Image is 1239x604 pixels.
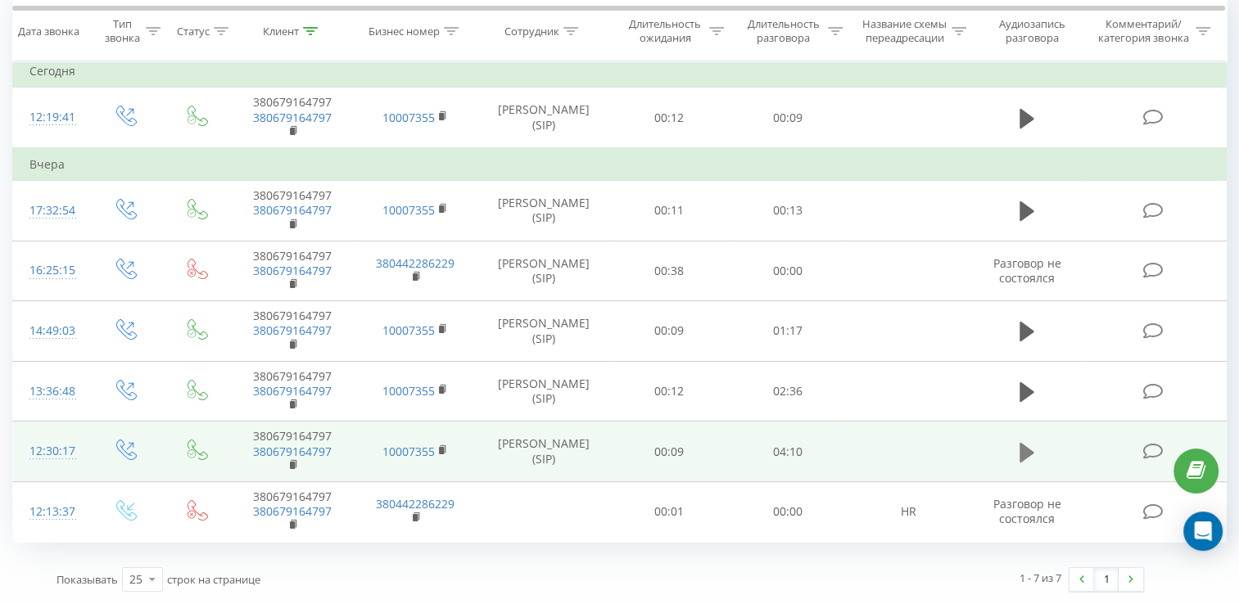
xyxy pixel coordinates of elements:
td: 380679164797 [231,301,354,362]
a: 380442286229 [376,255,454,271]
div: 12:19:41 [29,101,72,133]
div: 25 [129,571,142,588]
div: Тип звонка [103,17,142,45]
td: 00:12 [610,88,729,148]
a: 380442286229 [376,496,454,512]
td: [PERSON_NAME] (SIP) [477,88,610,148]
td: 00:13 [728,181,847,241]
td: 00:00 [728,241,847,301]
span: строк на странице [167,572,260,587]
a: 1 [1094,568,1119,591]
div: 17:32:54 [29,195,72,227]
div: Статус [177,24,210,38]
td: [PERSON_NAME] (SIP) [477,241,610,301]
div: Комментарий/категория звонка [1096,17,1192,45]
td: 380679164797 [231,88,354,148]
div: Название схемы переадресации [861,17,947,45]
td: 00:09 [610,301,729,362]
td: 380679164797 [231,241,354,301]
td: 380679164797 [231,181,354,241]
span: Разговор не состоялся [993,496,1060,526]
td: 00:38 [610,241,729,301]
td: 00:09 [610,421,729,482]
a: 10007355 [382,202,435,218]
td: 02:36 [728,361,847,421]
a: 380679164797 [253,444,332,459]
div: 12:13:37 [29,496,72,528]
div: 16:25:15 [29,255,72,286]
div: Длительность ожидания [625,17,706,45]
div: Сотрудник [504,24,559,38]
td: 380679164797 [231,481,354,542]
div: 13:36:48 [29,376,72,408]
div: Длительность разговора [743,17,824,45]
div: Дата звонка [18,24,79,38]
td: 380679164797 [231,361,354,421]
a: 10007355 [382,383,435,399]
div: Open Intercom Messenger [1183,512,1223,551]
a: 10007355 [382,110,435,125]
div: 1 - 7 из 7 [1020,570,1061,586]
td: [PERSON_NAME] (SIP) [477,301,610,362]
div: Клиент [263,24,299,38]
td: 00:09 [728,88,847,148]
td: 380679164797 [231,421,354,482]
a: 380679164797 [253,202,332,218]
td: [PERSON_NAME] (SIP) [477,421,610,482]
a: 380679164797 [253,383,332,399]
td: Вчера [13,148,1227,181]
a: 10007355 [382,444,435,459]
td: [PERSON_NAME] (SIP) [477,361,610,421]
td: 01:17 [728,301,847,362]
a: 10007355 [382,322,435,338]
div: 14:49:03 [29,315,72,347]
td: 00:11 [610,181,729,241]
td: 00:00 [728,481,847,542]
a: 380679164797 [253,322,332,338]
td: 04:10 [728,421,847,482]
a: 380679164797 [253,503,332,519]
div: Бизнес номер [369,24,440,38]
a: 380679164797 [253,263,332,278]
td: 00:01 [610,481,729,542]
span: Показывать [57,572,118,587]
a: 380679164797 [253,110,332,125]
div: 12:30:17 [29,435,72,467]
td: HR [847,481,970,542]
td: [PERSON_NAME] (SIP) [477,181,610,241]
span: Разговор не состоялся [993,255,1060,286]
td: 00:12 [610,361,729,421]
div: Аудиозапись разговора [985,17,1080,45]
